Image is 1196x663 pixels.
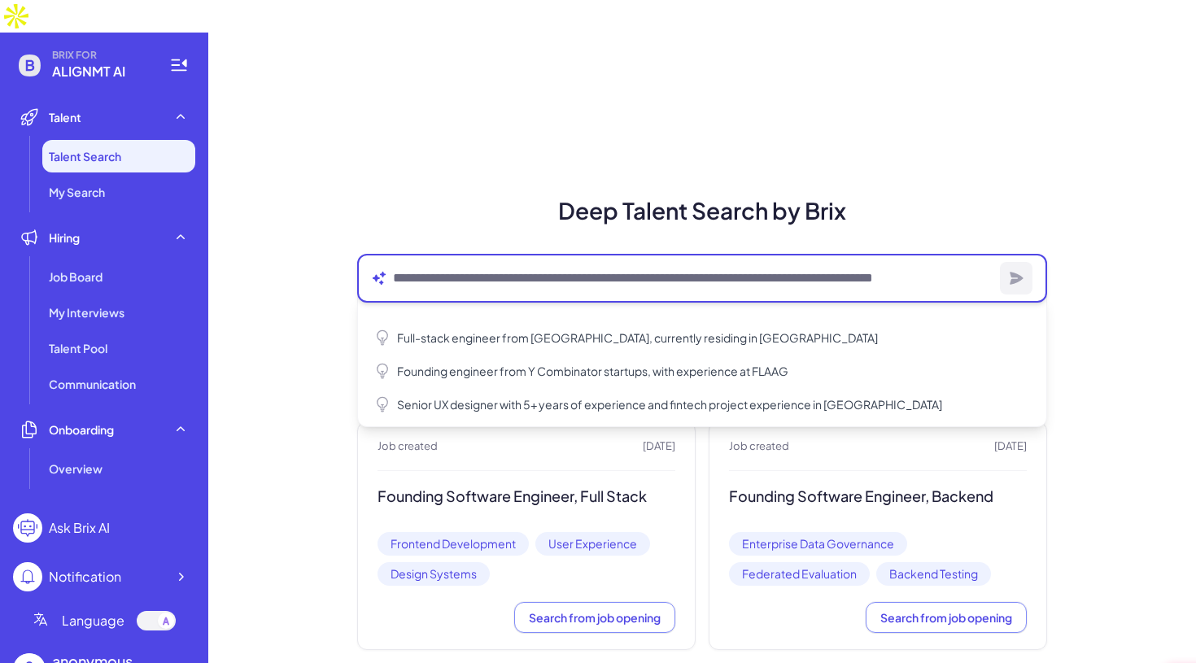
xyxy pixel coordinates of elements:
div: Notification [49,567,121,587]
span: BRIX FOR [52,49,150,62]
h1: Deep Talent Search by Brix [338,194,1067,228]
span: Senior UX designer with 5+ years of experience and fintech project experience in [GEOGRAPHIC_DATA] [397,396,942,413]
span: Talent Search [49,148,121,164]
span: Job created [378,438,438,455]
span: Communication [49,376,136,392]
span: Full-stack engineer from [GEOGRAPHIC_DATA], currently residing in [GEOGRAPHIC_DATA] [397,329,878,347]
span: Enterprise Data Governance [729,532,907,556]
h3: Founding Software Engineer, Backend [729,487,1027,506]
span: [DATE] [994,438,1027,455]
span: ALIGNMT AI [52,62,150,81]
span: Design Systems [378,562,490,586]
span: Frontend Development [378,532,529,556]
span: Overview [49,460,103,477]
span: Search from job opening [529,610,661,625]
span: Language [62,611,124,630]
h3: Founding Software Engineer, Full Stack [378,487,675,506]
span: Federated Evaluation [729,562,870,586]
span: My Interviews [49,304,124,321]
span: Job created [729,438,789,455]
span: Job Board [49,268,103,285]
button: Senior UX designer with 5+ years of experience and fintech project experience in [GEOGRAPHIC_DATA] [364,390,1040,420]
span: Talent [49,109,81,125]
span: My Search [49,184,105,200]
button: Full-stack engineer from [GEOGRAPHIC_DATA], currently residing in [GEOGRAPHIC_DATA] [364,323,1040,353]
span: Backend Testing [876,562,991,586]
span: User Experience [535,532,650,556]
button: Founding engineer from Y Combinator startups, with experience at FLAAG [364,356,1040,386]
button: Search from job opening [514,602,675,633]
span: Hiring [49,229,80,246]
div: Ask Brix AI [49,518,110,538]
span: Talent Pool [49,340,107,356]
button: Search from job opening [866,602,1027,633]
span: Search from job opening [880,610,1012,625]
span: Onboarding [49,421,114,438]
span: [DATE] [643,438,675,455]
span: Founding engineer from Y Combinator startups, with experience at FLAAG [397,363,788,380]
